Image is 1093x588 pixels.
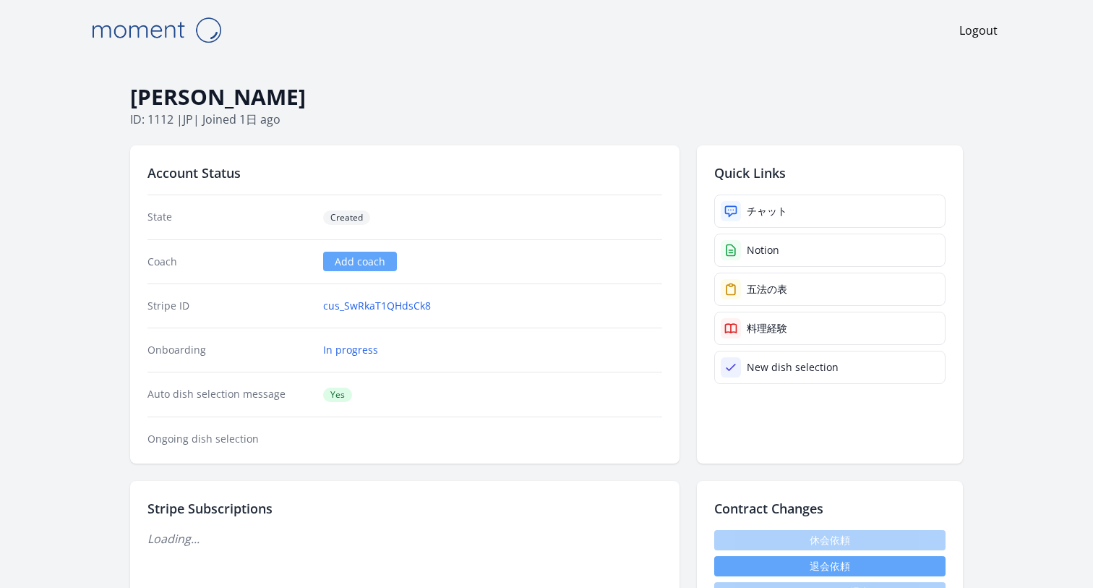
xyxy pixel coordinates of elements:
dt: State [147,210,312,225]
h2: Quick Links [714,163,946,183]
dt: Auto dish selection message [147,387,312,402]
a: Notion [714,234,946,267]
a: 料理経験 [714,312,946,345]
a: New dish selection [714,351,946,384]
div: Notion [747,243,779,257]
span: Created [323,210,370,225]
div: New dish selection [747,360,839,375]
a: Logout [959,22,998,39]
h2: Stripe Subscriptions [147,498,662,519]
h2: Contract Changes [714,498,946,519]
span: 休会依頼 [714,530,946,550]
span: jp [183,111,193,127]
span: Yes [323,388,352,402]
button: 退会依頼 [714,556,946,576]
p: Loading... [147,530,662,547]
dt: Stripe ID [147,299,312,313]
p: ID: 1112 | | Joined 1日 ago [130,111,963,128]
h2: Account Status [147,163,662,183]
div: チャット [747,204,787,218]
a: チャット [714,195,946,228]
a: Add coach [323,252,397,271]
div: 五法の表 [747,282,787,297]
a: cus_SwRkaT1QHdsCk8 [323,299,431,313]
a: In progress [323,343,378,357]
dt: Onboarding [147,343,312,357]
img: Moment [84,12,228,48]
dt: Ongoing dish selection [147,432,312,446]
dt: Coach [147,255,312,269]
h1: [PERSON_NAME] [130,83,963,111]
div: 料理経験 [747,321,787,336]
a: 五法の表 [714,273,946,306]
